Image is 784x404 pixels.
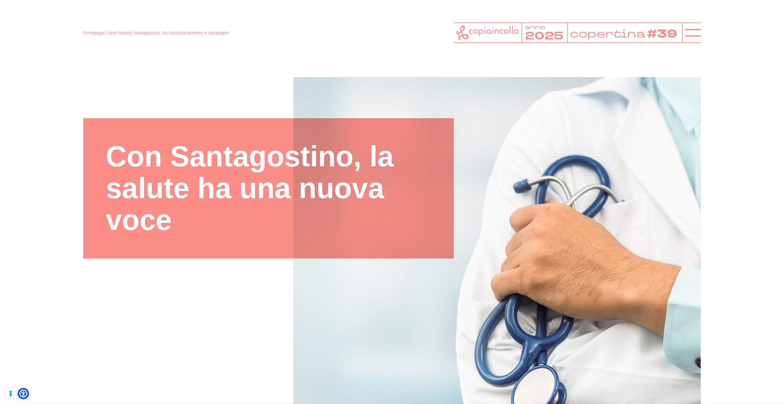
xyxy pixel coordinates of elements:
span: santagostino, tra riposizionamento e campagne [134,30,229,35]
tspan: anno [525,23,545,31]
a: case history [107,30,132,35]
tspan: copertina [570,26,646,41]
a: Open Accessibility Menu [19,390,27,398]
tspan: 2025 [525,29,564,43]
h1: Con Santagostino, la salute ha una nuova voce [106,141,431,236]
button: Le tue preferenze relative al consenso per le tecnologie di tracciamento [5,388,16,399]
a: homepage [83,30,105,35]
tspan: #39 [648,26,679,42]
